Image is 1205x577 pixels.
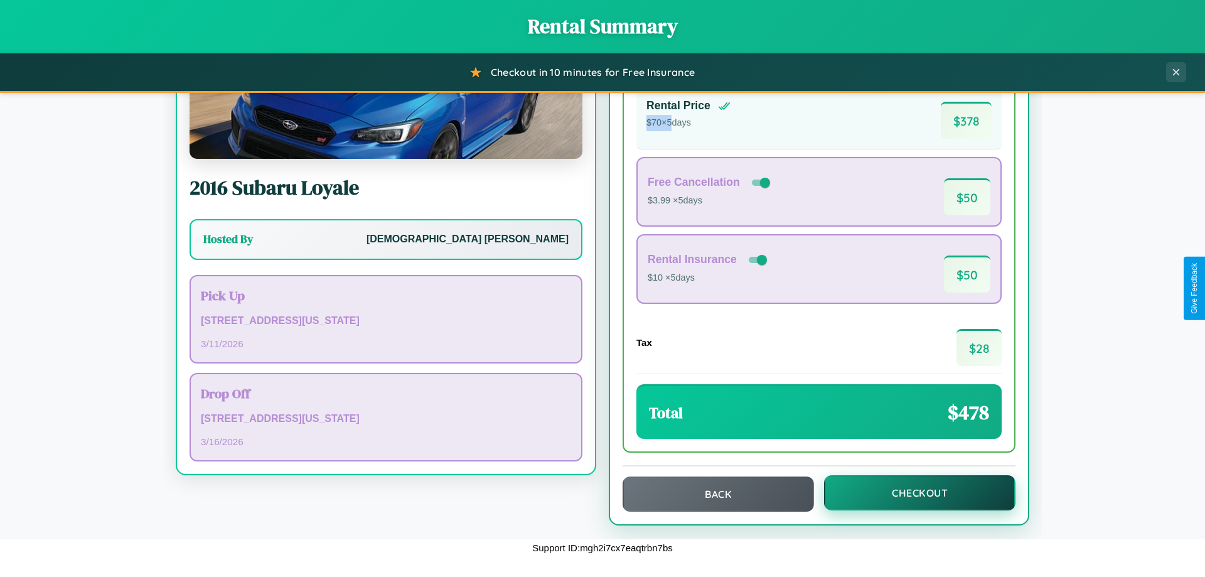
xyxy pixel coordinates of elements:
button: Checkout [824,475,1015,510]
h3: Hosted By [203,232,253,247]
p: [STREET_ADDRESS][US_STATE] [201,410,571,428]
p: $ 70 × 5 days [646,115,731,131]
span: $ 478 [948,399,989,426]
p: Support ID: mgh2i7cx7eaqtrbn7bs [532,539,672,556]
p: [DEMOGRAPHIC_DATA] [PERSON_NAME] [367,230,569,249]
span: $ 50 [944,256,990,293]
h3: Total [649,402,683,423]
span: $ 378 [941,102,992,139]
p: [STREET_ADDRESS][US_STATE] [201,312,571,330]
p: 3 / 16 / 2026 [201,433,571,450]
h3: Drop Off [201,384,571,402]
p: $10 × 5 days [648,270,769,286]
h2: 2016 Subaru Loyale [190,174,582,202]
h4: Tax [636,337,652,348]
h3: Pick Up [201,286,571,305]
p: $3.99 × 5 days [648,193,773,209]
h1: Rental Summary [13,13,1192,40]
span: $ 50 [944,178,990,215]
span: $ 28 [956,329,1002,366]
h4: Free Cancellation [648,176,740,189]
span: Checkout in 10 minutes for Free Insurance [491,66,695,78]
p: 3 / 11 / 2026 [201,335,571,352]
div: Give Feedback [1190,263,1199,314]
img: Subaru Loyale [190,33,582,159]
h4: Rental Price [646,99,710,112]
h4: Rental Insurance [648,253,737,266]
button: Back [623,477,814,512]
